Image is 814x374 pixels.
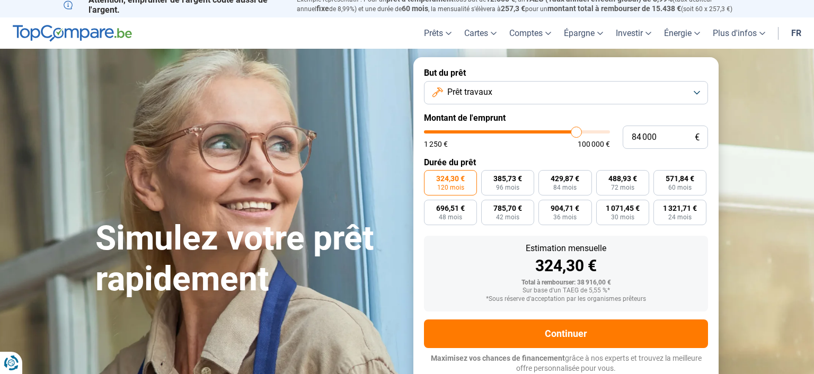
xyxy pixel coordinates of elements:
a: Énergie [658,17,706,49]
span: 36 mois [553,214,577,220]
a: Épargne [558,17,609,49]
span: 1 071,45 € [606,204,640,212]
span: 257,3 € [501,4,525,13]
a: fr [785,17,808,49]
span: 42 mois [496,214,519,220]
div: Estimation mensuelle [432,244,700,253]
span: 429,87 € [551,175,579,182]
div: *Sous réserve d'acceptation par les organismes prêteurs [432,296,700,303]
span: 571,84 € [666,175,694,182]
a: Prêts [418,17,458,49]
div: 324,30 € [432,258,700,274]
button: Continuer [424,319,708,348]
img: TopCompare [13,25,132,42]
span: 904,71 € [551,204,579,212]
span: 48 mois [439,214,462,220]
a: Plus d'infos [706,17,772,49]
span: fixe [316,4,329,13]
h1: Simulez votre prêt rapidement [95,218,401,300]
a: Comptes [503,17,558,49]
span: 385,73 € [493,175,522,182]
span: 1 321,71 € [663,204,697,212]
span: 324,30 € [436,175,465,182]
div: Sur base d'un TAEG de 5,55 %* [432,287,700,295]
label: But du prêt [424,68,708,78]
label: Montant de l'emprunt [424,113,708,123]
span: 30 mois [611,214,634,220]
span: 60 mois [668,184,692,191]
label: Durée du prêt [424,157,708,167]
a: Investir [609,17,658,49]
span: 100 000 € [578,140,610,148]
span: 785,70 € [493,204,522,212]
span: 488,93 € [608,175,637,182]
span: 96 mois [496,184,519,191]
span: 696,51 € [436,204,465,212]
a: Cartes [458,17,503,49]
div: Total à rembourser: 38 916,00 € [432,279,700,287]
span: € [695,133,700,142]
button: Prêt travaux [424,81,708,104]
span: 1 250 € [424,140,448,148]
span: 84 mois [553,184,577,191]
p: grâce à nos experts et trouvez la meilleure offre personnalisée pour vous. [424,353,708,374]
span: Maximisez vos chances de financement [431,354,565,362]
span: 60 mois [402,4,428,13]
span: montant total à rembourser de 15.438 € [547,4,681,13]
span: 72 mois [611,184,634,191]
span: Prêt travaux [447,86,492,98]
span: 24 mois [668,214,692,220]
span: 120 mois [437,184,464,191]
